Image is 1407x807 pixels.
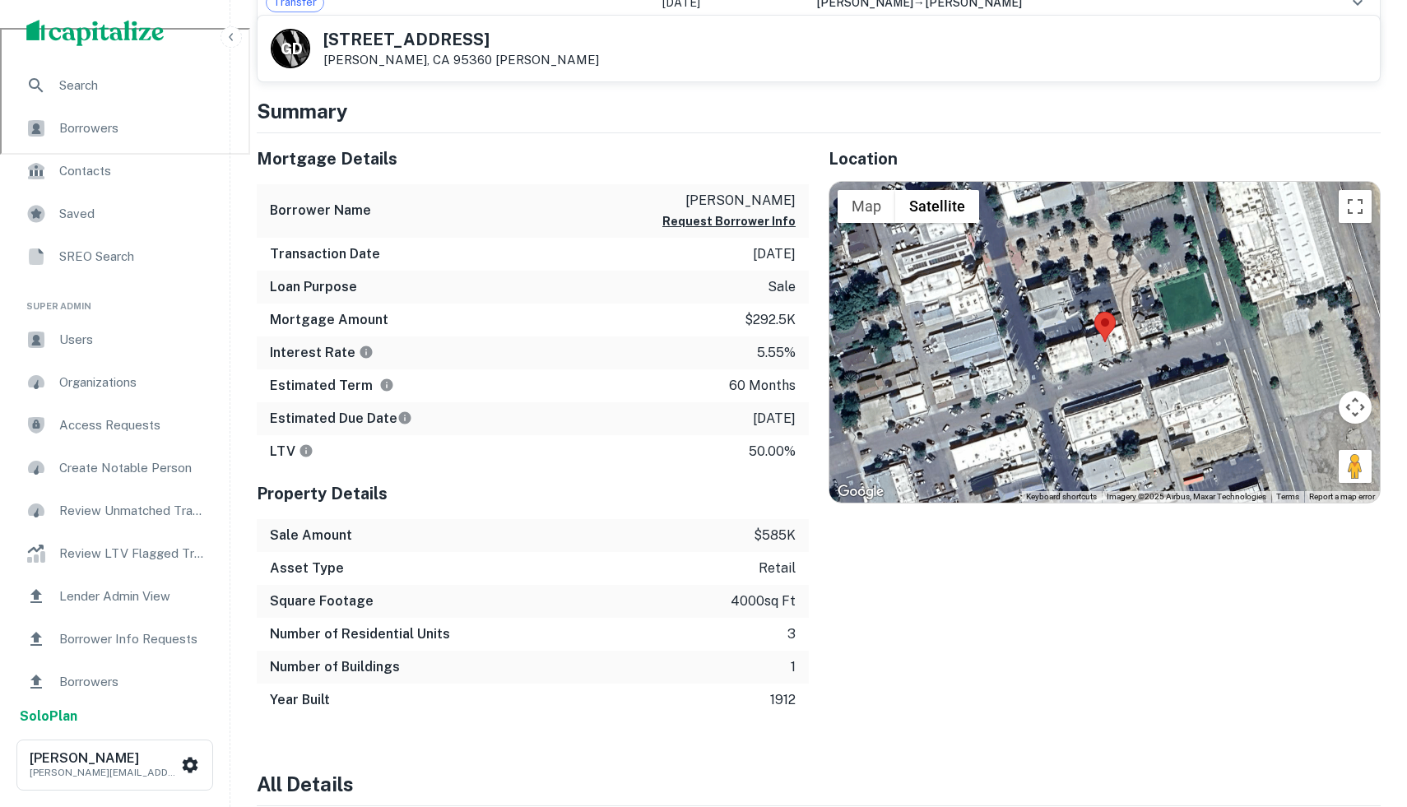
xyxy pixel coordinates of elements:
[757,343,796,363] p: 5.55%
[379,378,394,392] svg: Term is based on a standard schedule for this type of loan.
[270,201,371,220] h6: Borrower Name
[59,118,207,138] span: Borrowers
[768,277,796,297] p: sale
[59,672,207,692] span: Borrowers
[1339,190,1372,223] button: Toggle fullscreen view
[257,146,809,171] h5: Mortgage Details
[13,66,216,105] a: Search
[13,534,216,573] div: Review LTV Flagged Transactions
[895,190,979,223] button: Show satellite imagery
[270,442,313,461] h6: LTV
[1276,492,1299,501] a: Terms (opens in new tab)
[13,662,216,702] div: Borrowers
[323,31,599,48] h5: [STREET_ADDRESS]
[257,769,1381,799] h4: All Details
[834,481,888,503] a: Open this area in Google Maps (opens a new window)
[13,109,216,148] a: Borrowers
[1309,492,1375,501] a: Report a map error
[323,53,599,67] p: [PERSON_NAME], CA 95360
[270,526,352,545] h6: Sale Amount
[270,277,357,297] h6: Loan Purpose
[20,707,77,726] a: SoloPlan
[1339,391,1372,424] button: Map camera controls
[270,559,344,578] h6: Asset Type
[59,544,207,564] span: Review LTV Flagged Transactions
[59,501,207,521] span: Review Unmatched Transactions
[270,657,400,677] h6: Number of Buildings
[16,740,213,791] button: [PERSON_NAME][PERSON_NAME][EMAIL_ADDRESS][PERSON_NAME][DOMAIN_NAME]
[281,38,301,60] p: G D
[13,491,216,531] a: Review Unmatched Transactions
[729,376,796,396] p: 60 months
[791,657,796,677] p: 1
[1325,675,1407,754] iframe: Chat Widget
[299,443,313,458] svg: LTVs displayed on the website are for informational purposes only and may be reported incorrectly...
[829,146,1381,171] h5: Location
[270,591,374,611] h6: Square Footage
[749,442,796,461] p: 50.00%
[270,376,394,396] h6: Estimated Term
[270,310,388,330] h6: Mortgage Amount
[13,448,216,488] a: Create Notable Person
[745,310,796,330] p: $292.5k
[759,559,796,578] p: retail
[270,409,412,429] h6: Estimated Due Date
[13,320,216,359] a: Users
[30,752,178,765] h6: [PERSON_NAME]
[59,629,207,649] span: Borrower Info Requests
[753,409,796,429] p: [DATE]
[257,96,1381,126] h4: Summary
[59,587,207,606] span: Lender Admin View
[1339,450,1372,483] button: Drag Pegman onto the map to open Street View
[270,244,380,264] h6: Transaction Date
[13,237,216,276] a: SREO Search
[270,624,450,644] h6: Number of Residential Units
[59,373,207,392] span: Organizations
[1026,491,1097,503] button: Keyboard shortcuts
[495,53,599,67] a: [PERSON_NAME]
[59,247,207,267] span: SREO Search
[834,481,888,503] img: Google
[754,526,796,545] p: $585k
[13,577,216,616] a: Lender Admin View
[753,244,796,264] p: [DATE]
[770,690,796,710] p: 1912
[662,211,796,231] button: Request Borrower Info
[13,194,216,234] a: Saved
[1107,492,1266,501] span: Imagery ©2025 Airbus, Maxar Technologies
[13,363,216,402] a: Organizations
[731,591,796,611] p: 4000 sq ft
[13,280,216,320] li: Super Admin
[20,708,77,724] strong: Solo Plan
[270,343,374,363] h6: Interest Rate
[59,458,207,478] span: Create Notable Person
[257,481,809,506] h5: Property Details
[397,410,412,425] svg: Estimate is based on a standard schedule for this type of loan.
[30,765,178,780] p: [PERSON_NAME][EMAIL_ADDRESS][PERSON_NAME][DOMAIN_NAME]
[13,151,216,191] a: Contacts
[662,191,796,211] p: [PERSON_NAME]
[359,345,374,359] svg: The interest rates displayed on the website are for informational purposes only and may be report...
[59,76,207,95] span: Search
[13,406,216,445] a: Access Requests
[270,690,330,710] h6: Year Built
[59,415,207,435] span: Access Requests
[838,190,895,223] button: Show street map
[26,20,165,46] img: capitalize-logo.png
[13,619,216,659] a: Borrower Info Requests
[59,161,207,181] span: Contacts
[787,624,796,644] p: 3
